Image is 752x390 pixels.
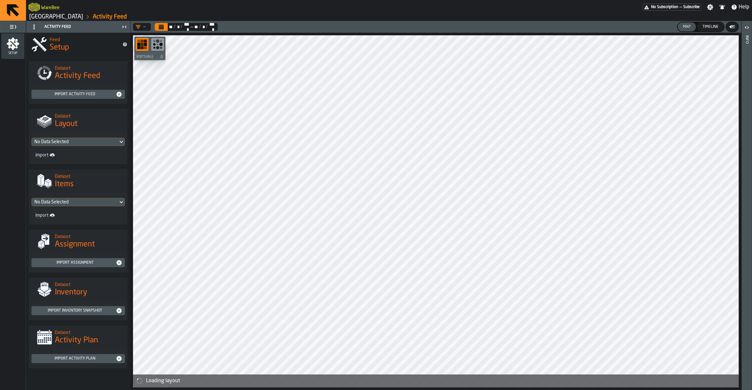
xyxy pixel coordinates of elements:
[34,139,115,144] div: DropdownMenuValue-No Data Selected
[31,138,125,146] div: DropdownMenuValue-No Data Selected
[745,34,749,388] div: Info
[29,13,389,21] nav: Breadcrumb
[29,13,83,20] a: link-to-/wh/i/b5402f52-ce28-4f27-b3d4-5c6d76174849/simulations
[700,25,721,29] div: Timeline
[29,61,127,85] div: title-Activity Feed
[34,356,116,361] div: Import Activity Plan
[34,92,116,97] div: Import Activity Feed
[55,287,87,298] span: Inventory
[742,22,751,34] label: button-toggle-Open
[150,37,165,53] div: button-toolbar-undefined
[728,3,752,11] label: button-toggle-Help
[680,5,682,9] span: —
[29,109,127,132] div: title-Layout
[31,258,125,267] button: button-Import assignment
[31,90,125,99] button: button-Import Activity Feed
[155,23,168,31] button: Select date range
[155,23,218,31] div: Select date range
[176,24,180,29] div: Select date range
[1,33,24,59] li: menu Setup
[1,52,24,55] span: Setup
[55,71,100,81] span: Activity Feed
[168,24,173,29] div: Select date range
[133,374,739,387] div: alert-Loading layout
[182,22,190,32] div: Select date range
[31,354,125,363] button: button-Import Activity Plan
[31,306,125,315] button: button-Import Inventory Snapshot
[206,24,208,29] div: /
[726,22,738,31] button: button-
[678,22,696,31] button: button-Map
[55,112,122,119] h2: Sub Title
[642,4,701,11] a: link-to-/wh/i/b5402f52-ce28-4f27-b3d4-5c6d76174849/pricing/
[29,278,127,301] div: title-Inventory
[34,260,116,265] div: Import assignment
[194,24,199,29] div: Select date range
[33,151,76,159] a: link-to-/wh/i/b5402f52-ce28-4f27-b3d4-5c6d76174849/import/layout/
[34,200,115,205] div: DropdownMenuValue-No Data Selected
[26,33,130,56] div: title-Setup
[31,198,125,206] div: DropdownMenuValue-No Data Selected
[55,173,122,179] h2: Sub Title
[41,4,60,10] h2: Sub Title
[742,21,752,390] header: Info
[33,212,76,219] a: link-to-/wh/i/b5402f52-ce28-4f27-b3d4-5c6d76174849/import/items/
[683,5,700,9] span: Subscribe
[134,37,150,53] div: button-toolbar-undefined
[199,24,201,29] div: /
[642,4,701,11] div: Menu Subscription
[55,329,122,335] h2: Sub Title
[716,4,728,10] label: button-toggle-Notifications
[29,169,127,193] div: title-Items
[55,239,95,250] span: Assignment
[152,39,163,50] svg: Show Congestion
[697,22,724,31] button: button-Timeline
[201,24,206,29] div: Select date range
[133,23,151,31] div: DropdownMenuValue-
[173,24,176,29] div: /
[704,4,716,10] label: button-toggle-Settings
[680,25,693,29] div: Map
[136,24,146,29] div: DropdownMenuValue-
[50,42,69,53] span: Setup
[180,24,183,29] div: /
[208,22,215,32] div: Select date range
[146,377,736,385] div: Loading layout
[29,230,127,253] div: title-Assignment
[93,13,127,20] a: link-to-/wh/i/b5402f52-ce28-4f27-b3d4-5c6d76174849/feed/5efed8bb-1743-40b6-b3dc-573486290c0e
[55,335,98,346] span: Activity Plan
[55,233,122,239] h2: Sub Title
[135,55,158,59] span: Visits (All)
[50,36,117,42] h2: Sub Title
[28,22,120,32] div: Activity Feed
[739,3,749,11] span: Help
[134,53,165,60] button: button-
[34,308,116,313] div: Import Inventory Snapshot
[55,281,122,287] h2: Sub Title
[29,326,127,349] div: title-Activity Plan
[55,179,74,189] span: Items
[55,64,122,71] h2: Sub Title
[1,22,24,31] label: button-toggle-Toggle Full Menu
[120,23,129,31] label: button-toggle-Close me
[55,119,78,129] span: Layout
[190,24,194,29] span: —
[651,5,678,9] span: No Subscription
[29,1,40,13] a: logo-header
[137,39,147,50] svg: Show Congestion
